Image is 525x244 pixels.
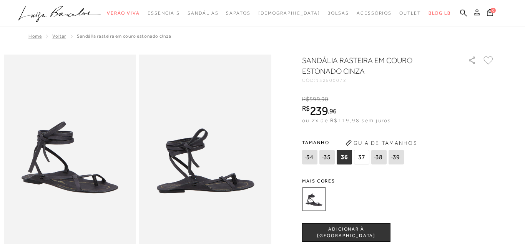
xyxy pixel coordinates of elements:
[371,150,387,164] span: 38
[328,108,337,115] i: ,
[302,150,317,164] span: 34
[188,6,218,20] a: noSubCategoriesText
[302,55,446,76] h1: SANDÁLIA RASTEIRA EM COURO ESTONADO CINZA
[77,33,171,39] span: SANDÁLIA RASTEIRA EM COURO ESTONADO CINZA
[327,10,349,16] span: Bolsas
[226,10,250,16] span: Sapatos
[302,78,456,83] div: CÓD:
[302,179,494,183] span: Mais cores
[490,8,496,13] span: 0
[337,150,352,164] span: 36
[302,117,391,123] span: ou 2x de R$119,98 sem juros
[310,104,328,118] span: 239
[321,96,328,103] span: 90
[343,137,420,149] button: Guia de Tamanhos
[302,105,310,112] i: R$
[302,137,406,148] span: Tamanho
[302,96,309,103] i: R$
[399,10,421,16] span: Outlet
[188,10,218,16] span: Sandálias
[148,6,180,20] a: noSubCategoriesText
[302,226,390,239] span: ADICIONAR À [GEOGRAPHIC_DATA]
[302,223,390,242] button: ADICIONAR À [GEOGRAPHIC_DATA]
[329,107,337,115] span: 96
[319,150,335,164] span: 35
[485,8,495,19] button: 0
[357,10,392,16] span: Acessórios
[354,150,369,164] span: 37
[302,187,326,211] img: SANDÁLIA RASTEIRA EM COURO ESTONADO CINZA
[226,6,250,20] a: noSubCategoriesText
[28,33,42,39] a: Home
[107,6,140,20] a: noSubCategoriesText
[320,96,329,103] i: ,
[327,6,349,20] a: noSubCategoriesText
[107,10,140,16] span: Verão Viva
[357,6,392,20] a: noSubCategoriesText
[389,150,404,164] span: 39
[258,10,320,16] span: [DEMOGRAPHIC_DATA]
[258,6,320,20] a: noSubCategoriesText
[316,78,347,83] span: 132500072
[148,10,180,16] span: Essenciais
[309,96,320,103] span: 599
[429,10,451,16] span: BLOG LB
[52,33,66,39] a: Voltar
[399,6,421,20] a: noSubCategoriesText
[429,6,451,20] a: BLOG LB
